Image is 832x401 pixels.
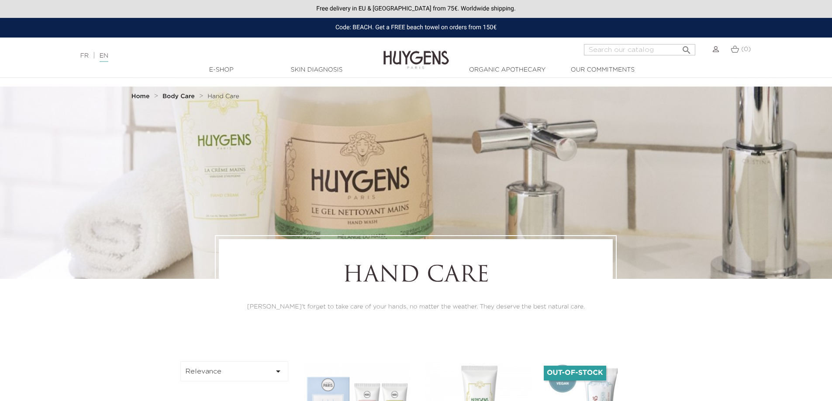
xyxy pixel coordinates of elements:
[76,51,340,61] div: |
[243,302,589,312] p: [PERSON_NAME]'t forget to take care of your hands, no matter the weather. They deserve the best n...
[131,93,150,99] strong: Home
[584,44,695,55] input: Search
[741,46,751,52] span: (0)
[162,93,197,100] a: Body Care
[559,65,646,75] a: Our commitments
[273,366,283,377] i: 
[162,93,195,99] strong: Body Care
[243,263,589,289] h1: Hand Care
[131,93,152,100] a: Home
[178,65,265,75] a: E-Shop
[464,65,551,75] a: Organic Apothecary
[207,93,239,100] a: Hand Care
[383,37,449,70] img: Huygens
[80,53,89,59] a: FR
[679,41,694,53] button: 
[100,53,108,62] a: EN
[273,65,360,75] a: Skin Diagnosis
[544,366,606,380] li: Out-of-Stock
[681,42,692,53] i: 
[180,361,289,381] button: Relevance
